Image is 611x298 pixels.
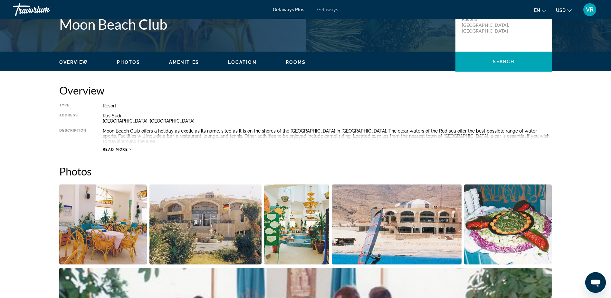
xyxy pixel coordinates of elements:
button: Open full-screen image slider [332,184,462,265]
button: Open full-screen image slider [59,184,147,265]
button: Location [228,59,257,65]
button: Overview [59,59,88,65]
button: User Menu [581,3,598,16]
a: Travorium [13,1,77,18]
span: en [534,8,540,13]
h1: Moon Beach Club [59,16,449,33]
button: Open full-screen image slider [464,184,552,265]
span: Photos [117,60,140,65]
p: Ras Sudr [GEOGRAPHIC_DATA], [GEOGRAPHIC_DATA] [462,16,513,34]
span: Location [228,60,257,65]
a: Getaways [317,7,338,12]
button: Photos [117,59,140,65]
span: VR [586,6,594,13]
span: Amenities [169,60,199,65]
span: Read more [103,147,128,152]
button: Open full-screen image slider [264,184,329,265]
button: Amenities [169,59,199,65]
a: Getaways Plus [273,7,304,12]
div: Ras Sudr [GEOGRAPHIC_DATA], [GEOGRAPHIC_DATA] [103,113,552,124]
div: Moon Beach Club offers a holiday as exotic as its name, sited as it is on the shores of the [GEOG... [103,128,552,144]
button: Change language [534,5,546,15]
span: USD [556,8,566,13]
h2: Photos [59,165,552,178]
div: Address [59,113,87,124]
button: Change currency [556,5,572,15]
div: Resort [103,103,552,108]
span: Search [493,59,515,64]
button: Search [455,52,552,72]
span: Rooms [286,60,306,65]
button: Open full-screen image slider [149,184,262,265]
span: Overview [59,60,88,65]
button: Read more [103,147,133,152]
iframe: Button to launch messaging window [585,272,606,293]
button: Rooms [286,59,306,65]
div: Type [59,103,87,108]
div: Description [59,128,87,144]
h2: Overview [59,84,552,97]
